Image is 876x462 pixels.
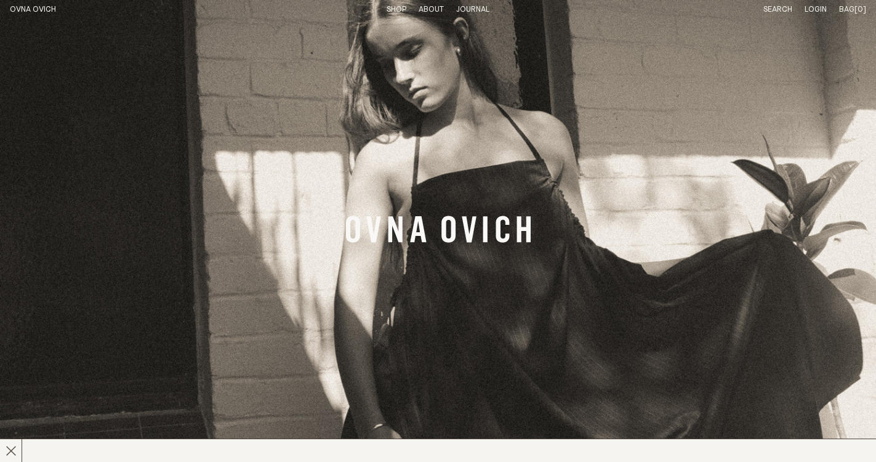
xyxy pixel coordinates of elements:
[763,6,792,14] a: Search
[805,6,827,14] a: Login
[419,5,444,15] summary: About
[456,6,489,14] a: Journal
[839,6,854,14] span: Bag
[346,216,531,246] a: Banner Link
[10,6,56,14] a: Home
[854,6,866,14] span: [0]
[387,6,406,14] a: Shop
